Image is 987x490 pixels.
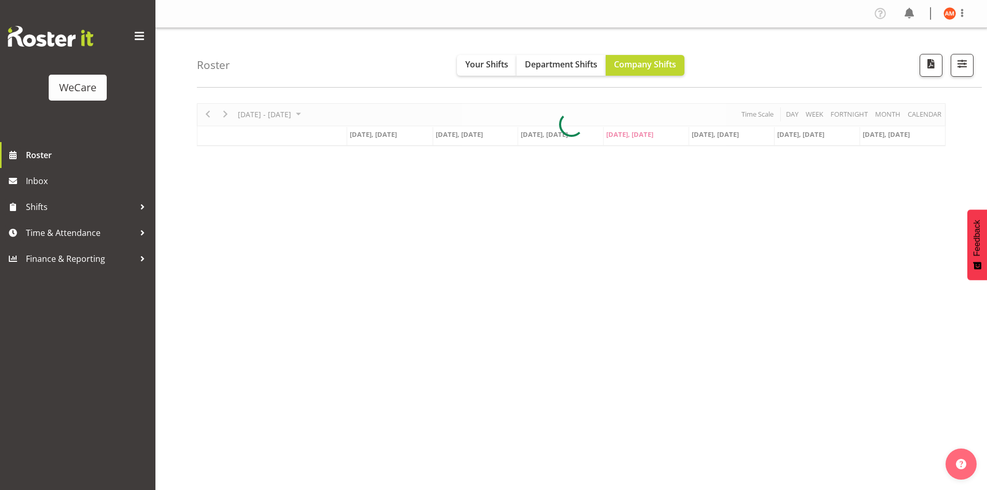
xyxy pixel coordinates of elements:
[26,173,150,189] span: Inbox
[606,55,684,76] button: Company Shifts
[59,80,96,95] div: WeCare
[26,251,135,267] span: Finance & Reporting
[943,7,956,20] img: ashley-mendoza11508.jpg
[8,26,93,47] img: Rosterit website logo
[465,59,508,70] span: Your Shifts
[967,209,987,280] button: Feedback - Show survey
[26,147,150,163] span: Roster
[525,59,597,70] span: Department Shifts
[956,459,966,469] img: help-xxl-2.png
[457,55,517,76] button: Your Shifts
[26,199,135,215] span: Shifts
[197,59,230,71] h4: Roster
[920,54,942,77] button: Download a PDF of the roster according to the set date range.
[26,225,135,241] span: Time & Attendance
[517,55,606,76] button: Department Shifts
[951,54,974,77] button: Filter Shifts
[614,59,676,70] span: Company Shifts
[972,220,982,256] span: Feedback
